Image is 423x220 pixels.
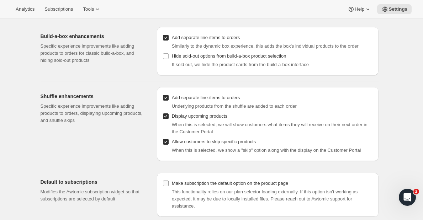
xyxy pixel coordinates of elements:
span: When this is selected, we show a "skip" option along with the display on the Customer Portal [172,147,361,153]
button: Subscriptions [40,4,77,14]
p: Specific experience improvements like adding products to orders for classic build-a-box, and hidi... [41,43,146,64]
p: Specific experience improvements like adding products to orders, displaying upcoming products, an... [41,103,146,124]
button: Settings [377,4,412,14]
span: Make subscription the default option on the product page [172,181,288,186]
span: Allow customers to skip specific products [172,139,256,144]
h2: Build-a-box enhancements [41,33,146,40]
span: Underlying products from the shuffle are added to each order [172,103,297,109]
span: Add separate line-items to orders [172,35,240,40]
span: Settings [388,6,407,12]
span: Hide sold-out options from build-a-box product selection [172,53,286,59]
span: Display upcoming products [172,113,227,119]
h2: Default to subscriptions [41,178,146,186]
span: Analytics [16,6,35,12]
span: 2 [413,189,419,194]
span: Add separate line-items to orders [172,95,240,100]
span: When this is selected, we will show customers what items they will receive on their next order in... [172,122,368,134]
span: This functionality relies on our plan selector loading externally. If this option isn't working a... [172,189,358,209]
button: Help [343,4,376,14]
span: If sold out, we hide the product cards from the build-a-box interface [172,62,309,67]
span: Subscriptions [44,6,73,12]
iframe: Intercom live chat [399,189,416,206]
h2: Shuffle enhancements [41,93,146,100]
button: Analytics [11,4,39,14]
span: Help [355,6,364,12]
span: Similarly to the dynamic box experience, this adds the box's individual products to the order [172,43,359,49]
button: Tools [79,4,105,14]
p: Modifies the Awtomic subscription widget so that subscriptions are selected by default [41,188,146,203]
span: Tools [83,6,94,12]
